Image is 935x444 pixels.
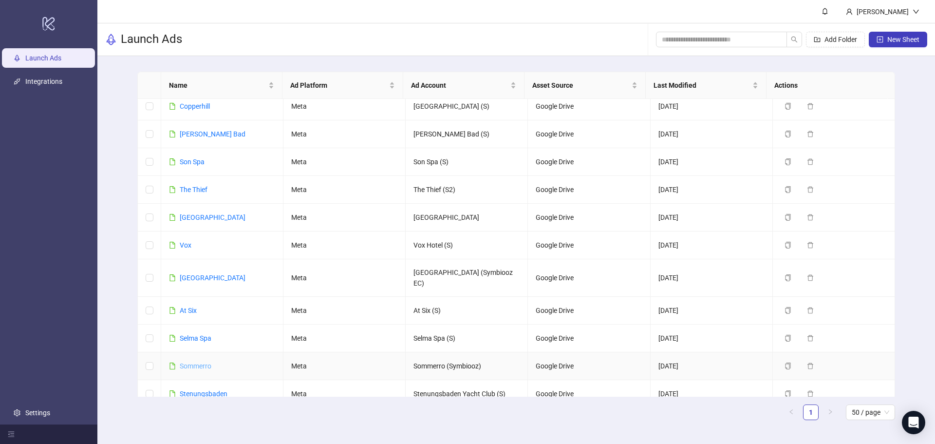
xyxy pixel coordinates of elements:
[169,131,176,137] span: file
[180,158,205,166] a: Son Spa
[180,130,245,138] a: [PERSON_NAME] Bad
[785,242,791,249] span: copy
[651,204,773,232] td: [DATE]
[169,80,266,91] span: Name
[823,405,838,420] button: right
[169,390,176,397] span: file
[283,148,406,176] td: Meta
[528,259,650,297] td: Google Drive
[283,259,406,297] td: Meta
[406,380,528,408] td: Stenungsbaden Yacht Club (S)
[406,352,528,380] td: Sommerro (Symbiooz)
[283,176,406,204] td: Meta
[169,103,176,110] span: file
[180,307,197,314] a: At Six
[804,405,818,420] a: 1
[785,363,791,369] span: copy
[161,72,282,99] th: Name
[823,405,838,420] li: Next Page
[807,274,814,281] span: delete
[785,390,791,397] span: copy
[785,186,791,193] span: copy
[651,148,773,176] td: [DATE]
[528,176,650,204] td: Google Drive
[25,54,61,62] a: Launch Ads
[25,409,50,417] a: Settings
[767,72,888,99] th: Actions
[180,241,191,249] a: Vox
[406,297,528,325] td: At Six (S)
[283,93,406,120] td: Meta
[803,405,819,420] li: 1
[651,120,773,148] td: [DATE]
[283,297,406,325] td: Meta
[169,363,176,369] span: file
[283,352,406,380] td: Meta
[853,6,913,17] div: [PERSON_NAME]
[290,80,388,91] span: Ad Platform
[528,232,650,259] td: Google Drive
[651,352,773,380] td: [DATE]
[785,214,791,221] span: copy
[785,103,791,110] span: copy
[180,274,245,282] a: [GEOGRAPHIC_DATA]
[180,102,210,110] a: Copperhill
[807,214,814,221] span: delete
[822,8,828,15] span: bell
[528,325,650,352] td: Google Drive
[169,274,176,281] span: file
[283,325,406,352] td: Meta
[806,32,865,47] button: Add Folder
[846,405,895,420] div: Page Size
[283,380,406,408] td: Meta
[528,297,650,325] td: Google Drive
[121,32,182,47] h3: Launch Ads
[406,93,528,120] td: [GEOGRAPHIC_DATA] (S)
[784,405,799,420] button: left
[869,32,927,47] button: New Sheet
[169,242,176,249] span: file
[528,148,650,176] td: Google Drive
[887,36,919,43] span: New Sheet
[169,214,176,221] span: file
[406,325,528,352] td: Selma Spa (S)
[807,390,814,397] span: delete
[651,380,773,408] td: [DATE]
[524,72,646,99] th: Asset Source
[807,363,814,369] span: delete
[807,186,814,193] span: delete
[784,405,799,420] li: Previous Page
[807,335,814,342] span: delete
[406,176,528,204] td: The Thief (S2)
[807,242,814,249] span: delete
[169,186,176,193] span: file
[406,204,528,232] td: [GEOGRAPHIC_DATA]
[180,362,211,370] a: Sommerro
[169,307,176,314] span: file
[651,297,773,325] td: [DATE]
[846,8,853,15] span: user
[651,93,773,120] td: [DATE]
[807,307,814,314] span: delete
[651,176,773,204] td: [DATE]
[651,232,773,259] td: [DATE]
[913,8,919,15] span: down
[528,352,650,380] td: Google Drive
[406,259,528,297] td: [GEOGRAPHIC_DATA] (Symbiooz EC)
[651,325,773,352] td: [DATE]
[406,120,528,148] td: [PERSON_NAME] Bad (S)
[807,158,814,165] span: delete
[785,335,791,342] span: copy
[406,232,528,259] td: Vox Hotel (S)
[877,36,883,43] span: plus-square
[791,36,798,43] span: search
[180,213,245,221] a: [GEOGRAPHIC_DATA]
[180,390,227,398] a: Stenungsbaden
[785,158,791,165] span: copy
[25,77,62,85] a: Integrations
[814,36,821,43] span: folder-add
[406,148,528,176] td: Son Spa (S)
[785,307,791,314] span: copy
[411,80,508,91] span: Ad Account
[169,158,176,165] span: file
